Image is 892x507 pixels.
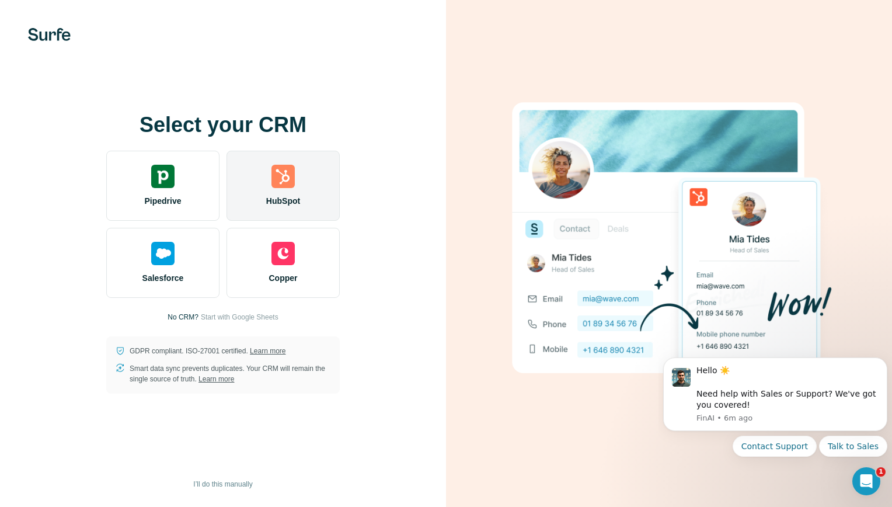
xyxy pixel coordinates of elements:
span: HubSpot [266,195,300,207]
span: Copper [269,272,298,284]
button: Start with Google Sheets [201,312,278,322]
h1: Select your CRM [106,113,340,137]
span: 1 [876,467,886,477]
p: GDPR compliant. ISO-27001 certified. [130,346,285,356]
img: Surfe's logo [28,28,71,41]
iframe: Intercom live chat [852,467,880,495]
button: I’ll do this manually [185,475,260,493]
img: copper's logo [271,242,295,265]
a: Learn more [198,375,234,383]
img: pipedrive's logo [151,165,175,188]
img: hubspot's logo [271,165,295,188]
span: Pipedrive [144,195,181,207]
p: No CRM? [168,312,198,322]
span: Salesforce [142,272,184,284]
p: Smart data sync prevents duplicates. Your CRM will remain the single source of truth. [130,363,330,384]
a: Learn more [250,347,285,355]
img: HUBSPOT image [506,84,832,423]
iframe: Intercom notifications message [658,343,892,501]
img: salesforce's logo [151,242,175,265]
span: I’ll do this manually [193,479,252,489]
